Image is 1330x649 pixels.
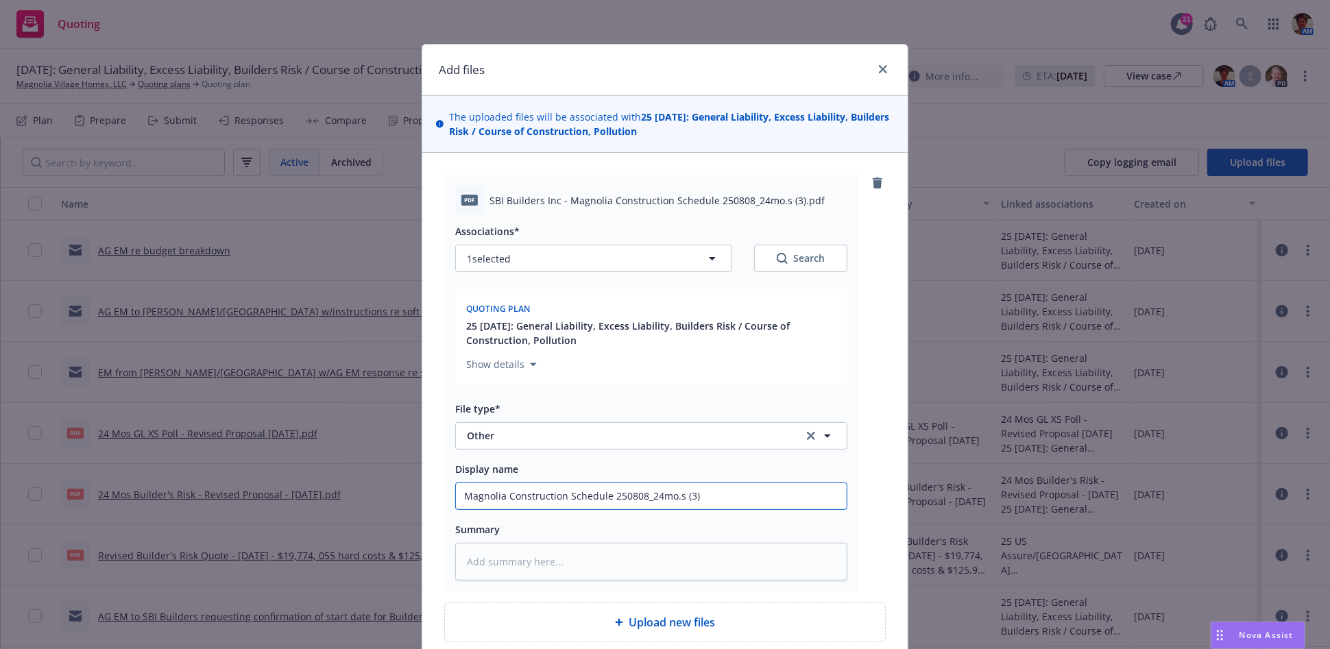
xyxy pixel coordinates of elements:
svg: Search [777,253,788,264]
div: Upload new files [444,602,886,642]
span: SBI Builders Inc - Magnolia Construction Schedule 250808_24mo.s (3).pdf [489,193,825,208]
button: SearchSearch [754,245,847,272]
a: clear selection [803,428,819,444]
h1: Add files [439,61,485,79]
span: 1 selected [467,252,511,266]
span: File type* [455,402,500,415]
span: Quoting plan [466,303,531,315]
div: Search [777,252,825,265]
a: remove [869,175,886,191]
span: Display name [455,463,518,476]
span: pdf [461,195,478,205]
button: Otherclear selection [455,422,847,450]
div: Drag to move [1211,622,1229,648]
span: The uploaded files will be associated with [449,110,894,138]
button: Show details [461,356,542,373]
a: close [875,61,891,77]
span: Associations* [455,225,520,238]
button: Nova Assist [1211,622,1305,649]
input: Add display name here... [456,483,847,509]
span: Nova Assist [1240,629,1294,641]
span: Upload new files [629,614,715,630]
span: Other [467,428,784,443]
button: 25 [DATE]: General Liability, Excess Liability, Builders Risk / Course of Construction, Pollution [466,319,839,347]
strong: 25 [DATE]: General Liability, Excess Liability, Builders Risk / Course of Construction, Pollution [449,110,889,138]
button: 1selected [455,245,732,272]
span: Summary [455,523,500,536]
